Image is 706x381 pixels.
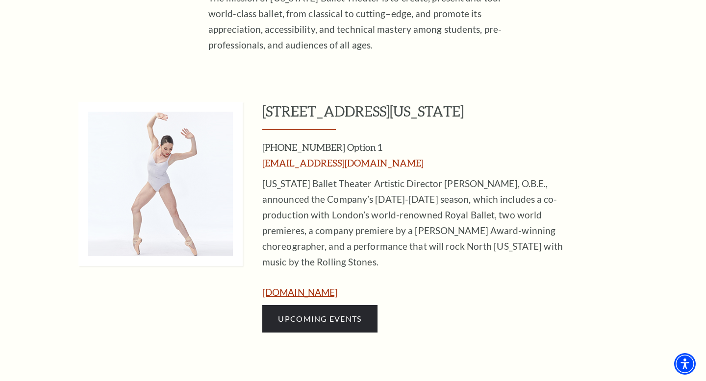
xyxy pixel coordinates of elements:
a: [DOMAIN_NAME] [262,286,338,298]
p: [US_STATE] Ballet Theater Artistic Director [PERSON_NAME], O.B.E., announced the Company’s [DATE]... [262,176,581,270]
h3: [STREET_ADDRESS][US_STATE] [262,102,657,130]
img: tbt2_now-on-sale-block_335x335.jpg [78,102,243,266]
div: Accessibility Menu [674,353,696,375]
a: Upcoming Events [262,305,378,333]
a: [EMAIL_ADDRESS][DOMAIN_NAME] [262,157,424,168]
h3: [PHONE_NUMBER] Option 1 [262,140,581,171]
span: Upcoming Events [278,314,361,323]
